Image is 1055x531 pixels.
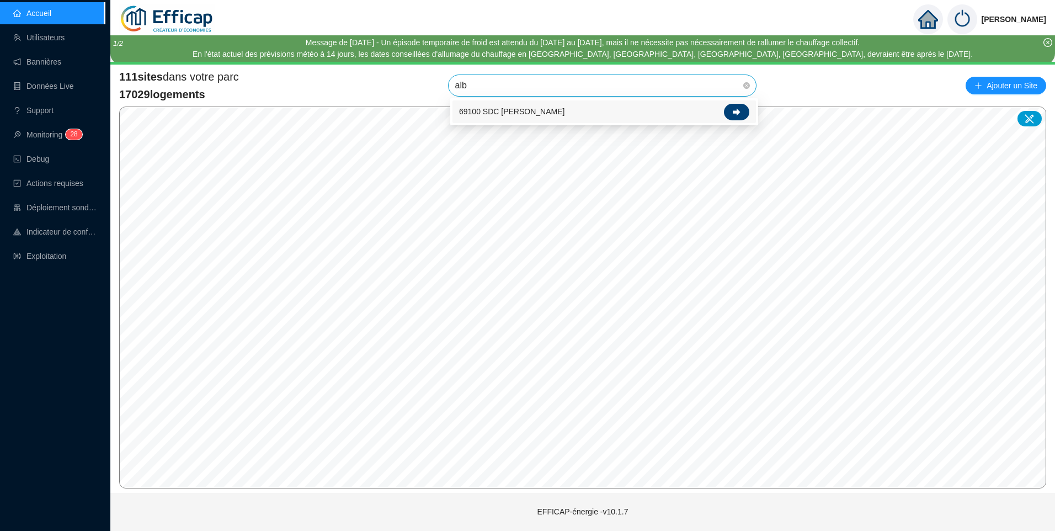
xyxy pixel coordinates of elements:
[70,130,74,138] span: 2
[26,179,83,188] span: Actions requises
[13,57,61,66] a: notificationBannières
[13,203,97,212] a: clusterDéploiement sondes
[966,77,1046,94] button: Ajouter un Site
[193,49,973,60] div: En l'état actuel des prévisions météo à 14 jours, les dates conseillées d'allumage du chauffage e...
[193,37,973,49] div: Message de [DATE] - Un épisode temporaire de froid est attendu du [DATE] au [DATE], mais il ne né...
[974,82,982,89] span: plus
[119,71,163,83] span: 111 sites
[119,69,239,84] span: dans votre parc
[452,100,756,123] div: 69100 SDC Albert Thomas
[1043,38,1052,47] span: close-circle
[13,227,97,236] a: heat-mapIndicateur de confort
[13,130,79,139] a: monitorMonitoring28
[537,507,628,516] span: EFFICAP-énergie - v10.1.7
[13,106,54,115] a: questionSupport
[13,33,65,42] a: teamUtilisateurs
[459,106,564,118] span: 69100 SDC [PERSON_NAME]
[987,78,1037,93] span: Ajouter un Site
[13,179,21,187] span: check-square
[13,155,49,163] a: codeDebug
[743,82,750,89] span: close-circle
[13,252,66,261] a: slidersExploitation
[13,82,74,91] a: databaseDonnées Live
[66,129,82,140] sup: 28
[74,130,78,138] span: 8
[13,9,51,18] a: homeAccueil
[120,107,1046,488] canvas: Map
[947,4,977,34] img: power
[113,39,123,47] i: 1 / 2
[119,87,239,102] span: 17029 logements
[982,2,1046,37] span: [PERSON_NAME]
[918,9,938,29] span: home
